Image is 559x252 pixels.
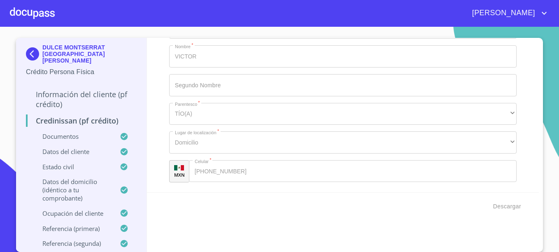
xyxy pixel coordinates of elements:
[26,116,137,126] p: Credinissan (PF crédito)
[174,165,184,171] img: R93DlvwvvjP9fbrDwZeCRYBHk45OWMq+AAOlFVsxT89f82nwPLnD58IP7+ANJEaWYhP0Tx8kkA0WlQMPQsAAgwAOmBj20AXj6...
[493,201,521,212] span: Descargar
[26,89,137,109] p: Información del cliente (PF crédito)
[26,44,137,67] div: DULCE MONTSERRAT [GEOGRAPHIC_DATA] [PERSON_NAME]
[26,47,42,61] img: Docupass spot blue
[26,163,120,171] p: Estado civil
[466,7,539,20] span: [PERSON_NAME]
[26,224,120,233] p: Referencia (primera)
[26,147,120,156] p: Datos del cliente
[42,44,137,64] p: DULCE MONTSERRAT [GEOGRAPHIC_DATA] [PERSON_NAME]
[169,103,517,125] div: TÍO(A)
[490,199,524,214] button: Descargar
[26,239,120,247] p: Referencia (segunda)
[26,177,120,202] p: Datos del domicilio (idéntico a tu comprobante)
[26,67,137,77] p: Crédito Persona Física
[169,131,517,154] div: Domicilio
[466,7,549,20] button: account of current user
[26,209,120,217] p: Ocupación del Cliente
[174,172,185,178] p: MXN
[26,132,120,140] p: Documentos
